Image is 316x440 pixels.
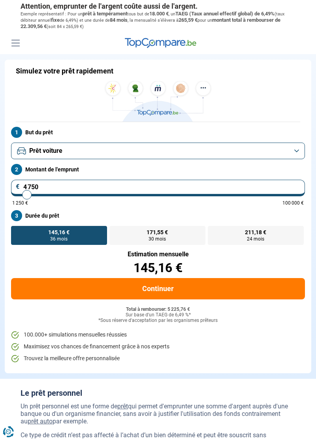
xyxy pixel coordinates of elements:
[11,318,305,323] div: *Sous réserve d'acceptation par les organismes prêteurs
[11,355,305,363] li: Trouvez la meilleure offre personnalisée
[16,67,113,75] h1: Simulez votre prêt rapidement
[147,229,168,235] span: 171,55 €
[16,184,20,190] span: €
[11,210,305,221] label: Durée du prêt
[21,11,295,30] p: Exemple représentatif : Pour un tous but de , un (taux débiteur annuel de 6,49%) et une durée de ...
[11,164,305,175] label: Montant de l'emprunt
[11,343,305,351] li: Maximisez vos chances de financement grâce à nos experts
[11,261,305,274] div: 145,16 €
[175,11,275,17] span: TAEG (Taux annuel effectif global) de 6,49%
[9,37,21,49] button: Menu
[51,17,60,23] span: fixe
[11,278,305,299] button: Continuer
[125,38,196,48] img: TopCompare
[11,307,305,312] div: Total à rembourser: 5 225,76 €
[103,81,213,122] img: TopCompare.be
[48,229,70,235] span: 145,16 €
[149,237,166,241] span: 30 mois
[12,201,28,205] span: 1 250 €
[110,17,128,23] span: 84 mois
[28,417,53,425] a: prêt auto
[282,201,304,205] span: 100 000 €
[11,331,305,339] li: 100.000+ simulations mensuelles réussies
[117,402,128,410] a: prêt
[50,237,68,241] span: 36 mois
[21,402,295,425] p: Un prêt personnel est une forme de qui permet d'emprunter une somme d'argent auprès d'une banque ...
[11,251,305,258] div: Estimation mensuelle
[247,237,264,241] span: 24 mois
[21,2,295,11] p: Attention, emprunter de l'argent coûte aussi de l'argent.
[245,229,266,235] span: 211,18 €
[21,388,295,398] h2: Le prêt personnel
[11,127,305,138] label: But du prêt
[179,17,197,23] span: 265,59 €
[83,11,127,17] span: prêt à tempérament
[21,17,280,29] span: montant total à rembourser de 22.309,56 €
[11,312,305,318] div: Sur base d'un TAEG de 6,49 %*
[149,11,169,17] span: 18.000 €
[29,147,62,155] span: Prêt voiture
[11,143,305,159] button: Prêt voiture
